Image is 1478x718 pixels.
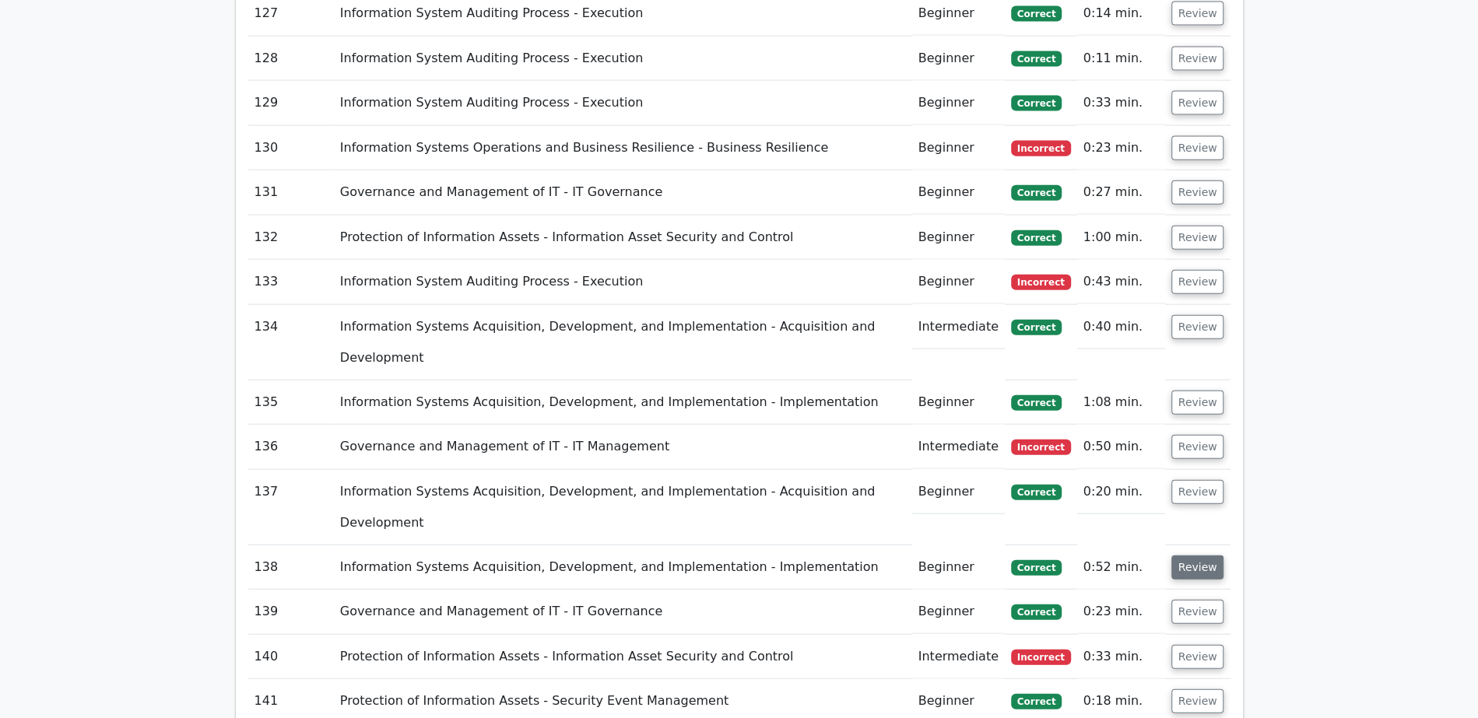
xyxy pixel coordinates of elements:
[1171,180,1224,205] button: Review
[334,126,912,170] td: Information Systems Operations and Business Resilience - Business Resilience
[248,170,334,215] td: 131
[1171,391,1224,415] button: Review
[1011,440,1071,455] span: Incorrect
[1011,230,1062,246] span: Correct
[1171,480,1224,504] button: Review
[248,260,334,304] td: 133
[912,635,1005,679] td: Intermediate
[912,470,1005,514] td: Beginner
[1077,470,1165,514] td: 0:20 min.
[248,81,334,125] td: 129
[1077,635,1165,679] td: 0:33 min.
[1077,260,1165,304] td: 0:43 min.
[334,425,912,469] td: Governance and Management of IT - IT Management
[248,425,334,469] td: 136
[1077,170,1165,215] td: 0:27 min.
[1077,126,1165,170] td: 0:23 min.
[1077,215,1165,260] td: 1:00 min.
[1171,270,1224,294] button: Review
[248,305,334,380] td: 134
[912,305,1005,349] td: Intermediate
[1077,380,1165,425] td: 1:08 min.
[248,215,334,260] td: 132
[1011,51,1062,67] span: Correct
[334,470,912,545] td: Information Systems Acquisition, Development, and Implementation - Acquisition and Development
[334,260,912,304] td: Information System Auditing Process - Execution
[1011,185,1062,201] span: Correct
[1011,694,1062,709] span: Correct
[248,470,334,545] td: 137
[248,380,334,425] td: 135
[1171,91,1224,115] button: Review
[334,380,912,425] td: Information Systems Acquisition, Development, and Implementation - Implementation
[1011,6,1062,22] span: Correct
[1011,650,1071,665] span: Incorrect
[1011,96,1062,111] span: Correct
[1171,226,1224,250] button: Review
[248,590,334,634] td: 139
[334,215,912,260] td: Protection of Information Assets - Information Asset Security and Control
[334,305,912,380] td: Information Systems Acquisition, Development, and Implementation - Acquisition and Development
[1171,435,1224,459] button: Review
[1011,485,1062,500] span: Correct
[1077,425,1165,469] td: 0:50 min.
[334,37,912,81] td: Information System Auditing Process - Execution
[248,545,334,590] td: 138
[334,545,912,590] td: Information Systems Acquisition, Development, and Implementation - Implementation
[1077,545,1165,590] td: 0:52 min.
[1011,320,1062,335] span: Correct
[1171,555,1224,580] button: Review
[1171,689,1224,713] button: Review
[1077,590,1165,634] td: 0:23 min.
[912,590,1005,634] td: Beginner
[912,81,1005,125] td: Beginner
[912,545,1005,590] td: Beginner
[1171,2,1224,26] button: Review
[248,37,334,81] td: 128
[248,126,334,170] td: 130
[1171,315,1224,339] button: Review
[912,215,1005,260] td: Beginner
[1077,305,1165,349] td: 0:40 min.
[334,81,912,125] td: Information System Auditing Process - Execution
[1011,141,1071,156] span: Incorrect
[912,380,1005,425] td: Beginner
[334,635,912,679] td: Protection of Information Assets - Information Asset Security and Control
[1077,81,1165,125] td: 0:33 min.
[912,37,1005,81] td: Beginner
[912,170,1005,215] td: Beginner
[912,260,1005,304] td: Beginner
[1011,604,1062,620] span: Correct
[1171,47,1224,71] button: Review
[1171,136,1224,160] button: Review
[334,590,912,634] td: Governance and Management of IT - IT Governance
[1171,645,1224,669] button: Review
[1171,600,1224,624] button: Review
[1077,37,1165,81] td: 0:11 min.
[1011,275,1071,290] span: Incorrect
[1011,560,1062,576] span: Correct
[334,170,912,215] td: Governance and Management of IT - IT Governance
[912,126,1005,170] td: Beginner
[248,635,334,679] td: 140
[912,425,1005,469] td: Intermediate
[1011,395,1062,411] span: Correct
